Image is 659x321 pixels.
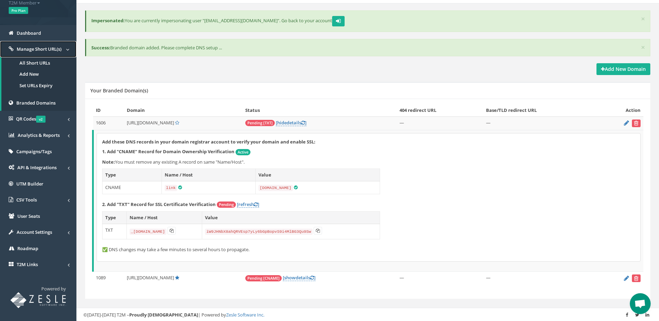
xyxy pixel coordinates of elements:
[630,293,651,314] a: Open chat
[483,272,598,285] td: —
[17,164,57,171] span: API & Integrations
[17,46,61,52] span: Manage Short URL(s)
[397,104,483,116] th: 404 redirect URL
[102,169,162,181] th: Type
[202,212,380,224] th: Value
[641,15,645,23] button: ×
[1,57,76,69] a: All Short URLs
[175,274,179,281] a: Default
[93,116,124,130] td: 1606
[245,120,275,126] span: Pending [TXT]
[276,120,306,126] a: [hidedetails]
[16,116,46,122] span: QR Codes
[16,197,37,203] span: CSV Tools
[93,272,124,285] td: 1089
[127,274,174,281] span: [URL][DOMAIN_NAME]
[397,272,483,285] td: —
[596,63,650,75] a: Add New Domain
[85,10,650,32] div: You are currently impersonating user "[EMAIL_ADDRESS][DOMAIN_NAME]". Go back to your account
[16,100,56,106] span: Branded Domains
[41,286,66,292] span: Powered by
[10,292,66,308] img: T2M URL Shortener powered by Zesle Software Inc.
[1,68,76,80] a: Add New
[102,148,234,155] strong: 1. Add "CNAME" Record for Domain Ownership Verification
[90,88,148,93] h5: Your Branded Domain(s)
[130,229,166,235] code: _[DOMAIN_NAME]
[483,104,598,116] th: Base/TLD redirect URL
[83,312,652,318] div: ©[DATE]-[DATE] T2M – | Powered by
[85,39,650,57] div: Branded domain added. Please complete DNS setup ...
[102,224,127,239] td: TXT
[205,229,313,235] code: iW9JHNbX8ahQRVEsp7yLy6bGpBopvS9i4MlBG3Qu9Sw
[91,17,125,24] b: Impersonated:
[102,159,635,165] p: You must remove any existing A record on same "Name/Host".
[162,169,255,181] th: Name / Host
[601,66,646,72] strong: Add New Domain
[93,104,124,116] th: ID
[36,116,46,123] span: v2
[245,275,282,281] span: Pending [CNAME]
[217,201,236,208] span: Pending
[102,201,216,207] strong: 2. Add "TXT" Record for SSL Certificate Verification
[397,116,483,130] td: —
[102,159,115,165] b: Note:
[17,213,40,219] span: User Seats
[17,245,38,252] span: Roadmap
[255,169,380,181] th: Value
[102,139,315,145] strong: Add these DNS records in your domain registrar account to verify your domain and enable SSL:
[129,312,198,318] strong: Proudly [DEMOGRAPHIC_DATA]
[165,185,177,191] code: link
[284,274,296,281] span: show
[1,80,76,91] a: Set URLs Expiry
[258,185,293,191] code: [DOMAIN_NAME]
[17,261,38,267] span: T2M Links
[16,148,52,155] span: Campaigns/Tags
[102,246,635,253] p: ✅ DNS changes may take a few minutes to several hours to propagate.
[242,104,397,116] th: Status
[127,120,174,126] span: [URL][DOMAIN_NAME]
[17,30,41,36] span: Dashboard
[277,120,287,126] span: hide
[9,7,28,14] span: Pro Plan
[598,104,643,116] th: Action
[124,104,242,116] th: Domain
[16,181,43,187] span: UTM Builder
[17,229,52,235] span: Account Settings
[483,116,598,130] td: —
[102,181,162,194] td: CNAME
[126,212,202,224] th: Name / Host
[102,212,127,224] th: Type
[236,149,250,155] span: Active
[91,44,110,51] b: Success:
[175,120,179,126] a: Set Default
[18,132,60,138] span: Analytics & Reports
[283,274,315,281] a: [showdetails]
[237,201,259,208] a: [refresh]
[226,312,264,318] a: Zesle Software Inc.
[641,44,645,51] button: ×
